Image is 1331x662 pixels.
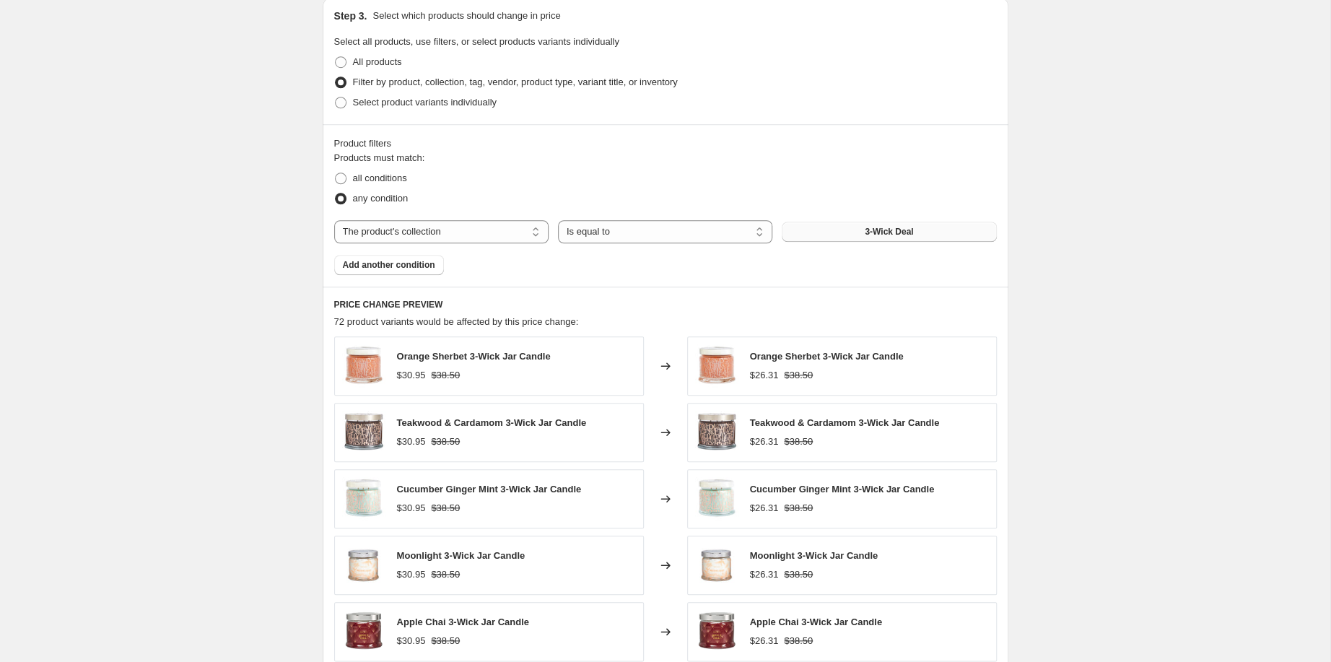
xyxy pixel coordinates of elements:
span: 72 product variants would be affected by this price change: [334,316,579,327]
span: Cucumber Ginger Mint 3-Wick Jar Candle [397,484,582,495]
div: $30.95 [397,567,426,582]
span: Teakwood & Cardamom 3-Wick Jar Candle [397,417,587,428]
img: orange-sherbet-3-wick-jar-candle-partylite-us-1_80x.jpg [342,344,385,388]
h6: PRICE CHANGE PREVIEW [334,299,997,310]
p: Select which products should change in price [372,9,560,23]
img: orange-sherbet-3-wick-jar-candle-partylite-us-1_80x.jpg [695,344,738,388]
img: cucumber-ginger-mint-3-wick-jar-candle-partylite-us-1_80x.jpg [342,477,385,521]
span: Orange Sherbet 3-Wick Jar Candle [397,351,551,362]
button: Add another condition [334,255,444,275]
span: 3-Wick Deal [865,226,913,238]
strike: $38.50 [431,435,460,449]
div: $30.95 [397,368,426,383]
strike: $38.50 [431,368,460,383]
img: teakwood-and-cardamom-3-wick-jar-candle-partylite-us-1_80x.jpg [695,411,738,454]
strike: $38.50 [431,567,460,582]
img: apple-chai-3-wick-jar-candle-partylite-us-1_80x.png [695,610,738,653]
img: cucumber-ginger-mint-3-wick-jar-candle-partylite-us-1_80x.jpg [695,477,738,521]
span: Add another condition [343,259,435,271]
span: all conditions [353,173,407,183]
div: $26.31 [750,368,779,383]
img: moonlight_sp18_g73c897_web_80x.jpg [342,544,385,587]
span: Filter by product, collection, tag, vendor, product type, variant title, or inventory [353,77,678,87]
span: Select product variants individually [353,97,497,108]
div: $30.95 [397,435,426,449]
div: $26.31 [750,435,779,449]
span: Apple Chai 3-Wick Jar Candle [750,617,882,627]
img: teakwood-and-cardamom-3-wick-jar-candle-partylite-us-1_80x.jpg [342,411,385,454]
span: All products [353,56,402,67]
span: Moonlight 3-Wick Jar Candle [750,550,878,561]
strike: $38.50 [431,501,460,515]
strike: $38.50 [784,501,813,515]
img: moonlight_sp18_g73c897_web_80x.jpg [695,544,738,587]
span: Products must match: [334,152,425,163]
div: $26.31 [750,501,779,515]
span: Moonlight 3-Wick Jar Candle [397,550,525,561]
h2: Step 3. [334,9,367,23]
span: any condition [353,193,409,204]
span: Orange Sherbet 3-Wick Jar Candle [750,351,904,362]
strike: $38.50 [784,435,813,449]
div: $30.95 [397,501,426,515]
strike: $38.50 [784,634,813,648]
button: 3-Wick Deal [782,222,996,242]
strike: $38.50 [784,368,813,383]
strike: $38.50 [784,567,813,582]
div: $30.95 [397,634,426,648]
strike: $38.50 [431,634,460,648]
span: Select all products, use filters, or select products variants individually [334,36,619,47]
div: $26.31 [750,567,779,582]
span: Cucumber Ginger Mint 3-Wick Jar Candle [750,484,935,495]
div: $26.31 [750,634,779,648]
div: Product filters [334,136,997,151]
span: Apple Chai 3-Wick Jar Candle [397,617,529,627]
span: Teakwood & Cardamom 3-Wick Jar Candle [750,417,940,428]
img: apple-chai-3-wick-jar-candle-partylite-us-1_80x.png [342,610,385,653]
